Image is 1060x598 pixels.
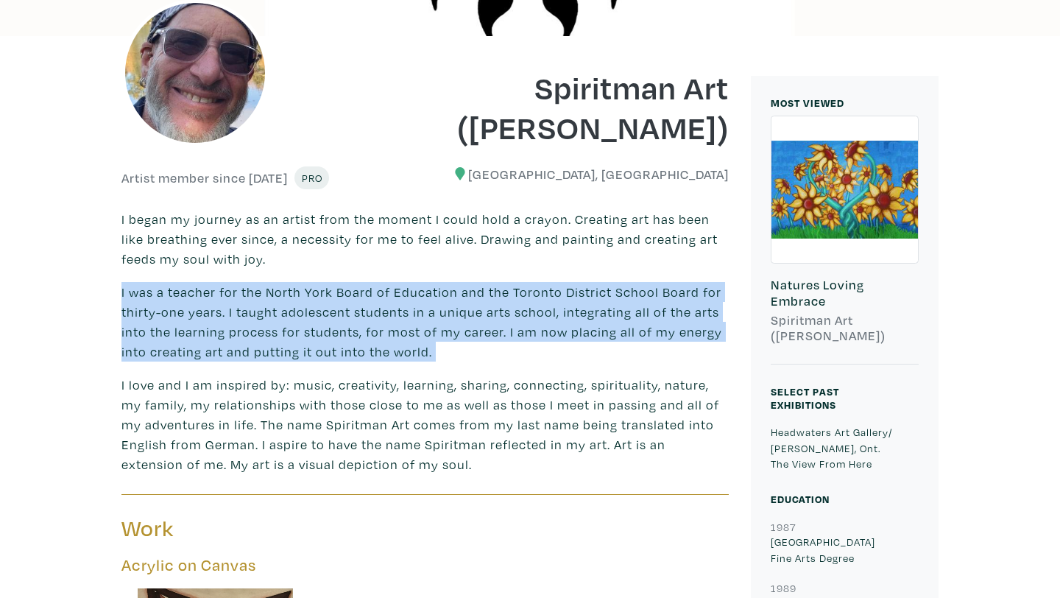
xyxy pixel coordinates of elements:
[771,312,919,344] h6: Spiritman Art ([PERSON_NAME])
[771,96,844,110] small: MOST VIEWED
[771,277,919,309] h6: Natures Loving Embrace
[437,166,729,183] h6: [GEOGRAPHIC_DATA], [GEOGRAPHIC_DATA]
[771,520,796,534] small: 1987
[121,209,729,269] p: I began my journey as an artist from the moment I could hold a crayon. Creating art has been like...
[121,282,729,362] p: I was a teacher for the North York Board of Education and the Toronto District School Board for t...
[121,170,288,186] h6: Artist member since [DATE]
[121,555,729,575] h5: Acrylic on Canvas
[771,424,919,472] p: Headwaters Art Gallery/ [PERSON_NAME], Ont. The View From Here
[771,581,796,595] small: 1989
[771,384,839,412] small: Select Past Exhibitions
[437,67,729,147] h1: Spiritman Art ([PERSON_NAME])
[121,375,729,474] p: I love and I am inspired by: music, creativity, learning, sharing, connecting, spirituality, natu...
[771,116,919,365] a: Natures Loving Embrace Spiritman Art ([PERSON_NAME])
[771,534,919,566] p: [GEOGRAPHIC_DATA] Fine Arts Degree
[301,171,322,185] span: Pro
[121,515,414,543] h3: Work
[771,492,830,506] small: Education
